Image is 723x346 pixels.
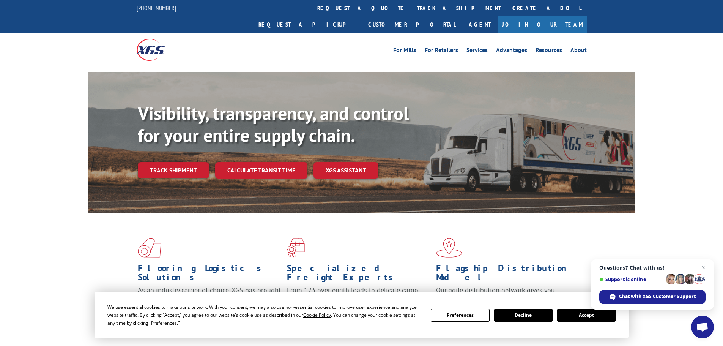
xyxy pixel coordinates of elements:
h1: Flooring Logistics Solutions [138,264,281,286]
button: Accept [557,309,616,322]
button: Preferences [431,309,489,322]
a: For Retailers [425,47,458,55]
a: XGS ASSISTANT [313,162,378,179]
img: xgs-icon-flagship-distribution-model-red [436,238,462,258]
a: About [570,47,587,55]
button: Decline [494,309,553,322]
span: Questions? Chat with us! [599,265,706,271]
span: Close chat [699,263,708,272]
a: Advantages [496,47,527,55]
b: Visibility, transparency, and control for your entire supply chain. [138,101,409,147]
div: Cookie Consent Prompt [95,292,629,338]
a: Agent [461,16,498,33]
h1: Specialized Freight Experts [287,264,430,286]
a: [PHONE_NUMBER] [137,4,176,12]
a: Customer Portal [362,16,461,33]
a: Calculate transit time [215,162,307,179]
span: Chat with XGS Customer Support [619,293,696,300]
a: For Mills [393,47,416,55]
a: Join Our Team [498,16,587,33]
p: From 123 overlength loads to delicate cargo, our experienced staff knows the best way to move you... [287,286,430,319]
img: xgs-icon-total-supply-chain-intelligence-red [138,238,161,258]
span: Cookie Policy [303,312,331,318]
img: xgs-icon-focused-on-flooring-red [287,238,305,258]
div: We use essential cookies to make our site work. With your consent, we may also use non-essential ... [107,303,422,327]
span: Preferences [151,320,177,326]
a: Resources [536,47,562,55]
span: Support is online [599,276,663,282]
h1: Flagship Distribution Model [436,264,580,286]
span: As an industry carrier of choice, XGS has brought innovation and dedication to flooring logistics... [138,286,281,313]
a: Request a pickup [253,16,362,33]
a: Services [466,47,488,55]
div: Open chat [691,316,714,338]
span: Our agile distribution network gives you nationwide inventory management on demand. [436,286,576,303]
div: Chat with XGS Customer Support [599,290,706,304]
a: Track shipment [138,162,209,178]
